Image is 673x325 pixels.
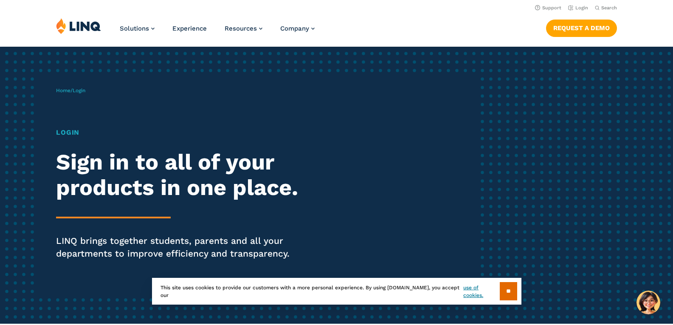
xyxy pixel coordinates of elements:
[56,127,315,138] h1: Login
[120,25,149,32] span: Solutions
[120,25,155,32] a: Solutions
[568,5,588,11] a: Login
[225,25,257,32] span: Resources
[152,278,521,305] div: This site uses cookies to provide our customers with a more personal experience. By using [DOMAIN...
[636,291,660,314] button: Hello, have a question? Let’s chat.
[56,18,101,34] img: LINQ | K‑12 Software
[56,88,85,93] span: /
[56,150,315,201] h2: Sign in to all of your products in one place.
[280,25,309,32] span: Company
[546,20,617,37] a: Request a Demo
[56,88,70,93] a: Home
[56,235,315,260] p: LINQ brings together students, parents and all your departments to improve efficiency and transpa...
[546,18,617,37] nav: Button Navigation
[73,88,85,93] span: Login
[120,18,315,46] nav: Primary Navigation
[463,284,499,299] a: use of cookies.
[595,5,617,11] button: Open Search Bar
[601,5,617,11] span: Search
[225,25,262,32] a: Resources
[535,5,561,11] a: Support
[172,25,207,32] a: Experience
[280,25,315,32] a: Company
